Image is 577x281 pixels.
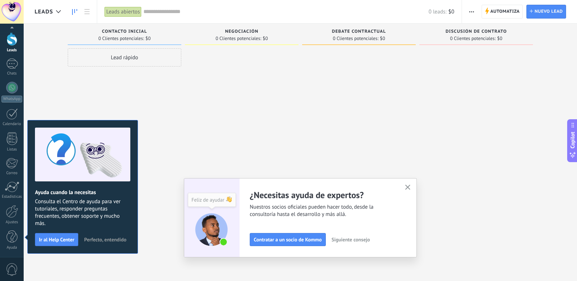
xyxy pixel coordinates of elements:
div: Leads abiertos [104,7,142,17]
span: Nuevo lead [534,5,563,18]
button: Siguiente consejo [328,234,373,245]
span: Siguiente consejo [332,237,370,242]
div: Discusión de contrato [423,29,529,35]
h2: Ayuda cuando la necesitas [35,189,130,196]
span: $0 [380,36,385,41]
span: 0 Clientes potenciales: [450,36,495,41]
span: Perfecto, entendido [84,237,126,242]
button: Perfecto, entendido [81,234,130,245]
div: Listas [1,147,23,152]
span: 0 Clientes potenciales: [216,36,261,41]
span: 0 Clientes potenciales: [98,36,144,41]
div: Correo [1,171,23,176]
span: Nuestros socios oficiales pueden hacer todo, desde la consultoría hasta el desarrollo y más allá. [250,204,396,218]
div: Calendario [1,122,23,127]
a: Nuevo lead [526,5,566,19]
span: Copilot [569,132,576,148]
span: 0 Clientes potenciales: [333,36,378,41]
a: Leads [68,5,81,19]
a: Automatiza [482,5,523,19]
span: Leads [35,8,53,15]
div: Ajustes [1,220,23,225]
span: Discusión de contrato [446,29,507,34]
h2: ¿Necesitas ayuda de expertos? [250,189,396,201]
span: Automatiza [490,5,520,18]
span: Debate contractual [332,29,386,34]
span: Negociación [225,29,258,34]
div: Estadísticas [1,194,23,199]
div: Lead rápido [68,48,181,67]
button: Más [466,5,477,19]
button: Ir al Help Center [35,233,78,246]
div: WhatsApp [1,96,22,103]
div: Chats [1,71,23,76]
span: Contacto inicial [102,29,147,34]
div: Negociación [189,29,295,35]
span: Ir al Help Center [39,237,74,242]
div: Ayuda [1,245,23,250]
button: Contratar a un socio de Kommo [250,233,326,246]
span: 0 leads: [428,8,446,15]
span: $0 [146,36,151,41]
div: Contacto inicial [71,29,178,35]
span: Contratar a un socio de Kommo [254,237,322,242]
span: $0 [497,36,502,41]
span: Consulta el Centro de ayuda para ver tutoriales, responder preguntas frecuentes, obtener soporte ... [35,198,130,227]
div: Leads [1,48,23,53]
a: Lista [81,5,93,19]
div: Debate contractual [306,29,412,35]
span: $0 [448,8,454,15]
span: $0 [263,36,268,41]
